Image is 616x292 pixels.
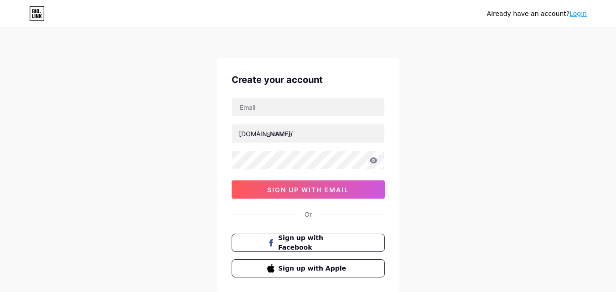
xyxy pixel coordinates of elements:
span: Sign up with Facebook [278,233,349,252]
input: username [232,124,384,143]
button: Sign up with Apple [232,259,385,277]
div: Already have an account? [487,9,587,19]
button: sign up with email [232,180,385,199]
span: sign up with email [267,186,349,194]
input: Email [232,98,384,116]
div: [DOMAIN_NAME]/ [239,129,293,138]
button: Sign up with Facebook [232,234,385,252]
span: Sign up with Apple [278,264,349,273]
div: Or [305,210,312,219]
div: Create your account [232,73,385,87]
a: Login [569,10,587,17]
